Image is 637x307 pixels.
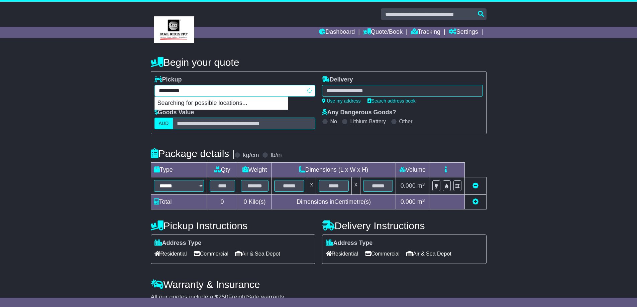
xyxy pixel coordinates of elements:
span: Residential [326,249,358,259]
span: m [417,198,425,205]
label: Delivery [322,76,353,84]
td: x [307,177,316,195]
h4: Delivery Instructions [322,220,487,231]
td: Kilo(s) [238,195,272,209]
label: lb/in [271,152,282,159]
a: Tracking [411,27,440,38]
label: AUD [154,118,173,129]
td: x [351,177,360,195]
sup: 3 [422,198,425,203]
h4: Begin your quote [151,57,487,68]
span: m [417,182,425,189]
a: Settings [449,27,478,38]
td: Dimensions in Centimetre(s) [272,195,396,209]
div: All our quotes include a $ FreightSafe warranty. [151,294,487,301]
a: Use my address [322,98,361,104]
label: Goods Value [154,109,194,116]
a: Search address book [367,98,416,104]
span: 0 [243,198,247,205]
a: Remove this item [472,182,479,189]
label: Address Type [154,240,202,247]
td: Type [151,163,207,177]
span: 250 [218,294,228,300]
td: Total [151,195,207,209]
h4: Warranty & Insurance [151,279,487,290]
span: Residential [154,249,187,259]
label: Other [399,118,413,125]
td: Weight [238,163,272,177]
span: Air & Sea Depot [406,249,451,259]
p: Searching for possible locations... [155,97,288,110]
span: 0.000 [401,198,416,205]
a: Dashboard [319,27,355,38]
span: 0.000 [401,182,416,189]
td: 0 [207,195,238,209]
a: Add new item [472,198,479,205]
td: Dimensions (L x W x H) [272,163,396,177]
label: No [330,118,337,125]
td: Qty [207,163,238,177]
label: Pickup [154,76,182,84]
a: Quote/Book [363,27,403,38]
span: Commercial [365,249,400,259]
h4: Pickup Instructions [151,220,315,231]
sup: 3 [422,182,425,187]
label: Address Type [326,240,373,247]
label: Lithium Battery [350,118,386,125]
span: Air & Sea Depot [235,249,280,259]
span: Commercial [194,249,228,259]
h4: Package details | [151,148,235,159]
label: kg/cm [243,152,259,159]
label: Any Dangerous Goods? [322,109,396,116]
td: Volume [396,163,429,177]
